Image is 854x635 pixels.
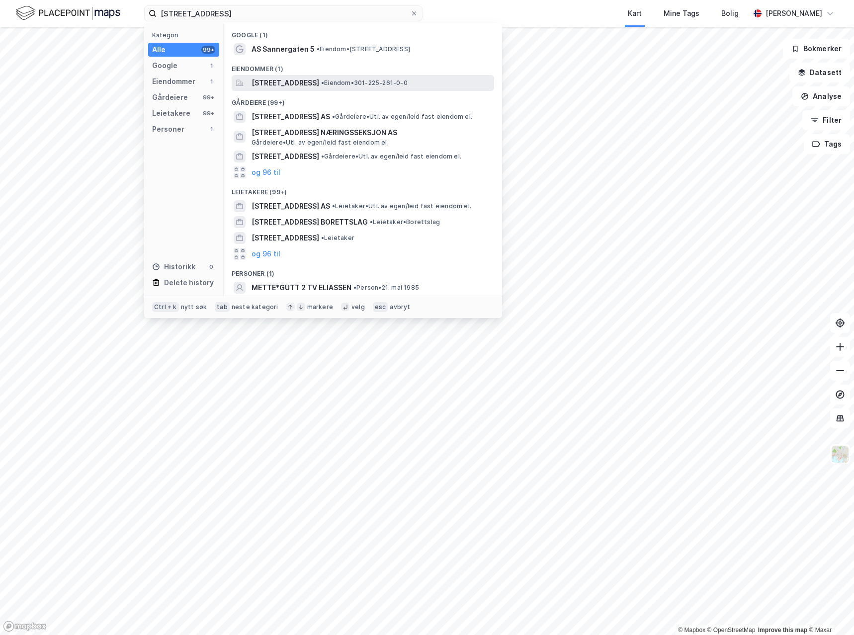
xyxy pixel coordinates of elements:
div: Kart [628,7,642,19]
span: Leietaker • Utl. av egen/leid fast eiendom el. [332,202,471,210]
span: METTE*GUTT 2 TV ELIASSEN [252,282,351,294]
span: • [321,153,324,160]
div: avbryt [390,303,410,311]
div: Personer [152,123,184,135]
span: Person • 21. mai 1985 [353,284,419,292]
div: markere [307,303,333,311]
div: Delete history [164,277,214,289]
span: • [370,218,373,226]
a: Mapbox [678,627,705,634]
div: Leietakere [152,107,190,119]
div: Bolig [721,7,739,19]
button: Filter [802,110,850,130]
div: Leietakere (99+) [224,180,502,198]
span: Eiendom • 301-225-261-0-0 [321,79,408,87]
span: [STREET_ADDRESS] NÆRINGSSEKSJON AS [252,127,490,139]
span: Gårdeiere • Utl. av egen/leid fast eiendom el. [332,113,472,121]
button: Bokmerker [783,39,850,59]
div: velg [351,303,365,311]
span: • [332,113,335,120]
iframe: Chat Widget [804,587,854,635]
button: Analyse [792,86,850,106]
div: Kategori [152,31,219,39]
span: [STREET_ADDRESS] AS [252,111,330,123]
input: Søk på adresse, matrikkel, gårdeiere, leietakere eller personer [157,6,410,21]
div: Historikk [152,261,195,273]
div: 1 [207,125,215,133]
span: • [317,45,320,53]
img: Z [831,445,850,464]
div: Ctrl + k [152,302,179,312]
div: Google [152,60,177,72]
div: esc [373,302,388,312]
a: Improve this map [758,627,807,634]
div: Personer (1) [224,262,502,280]
div: neste kategori [232,303,278,311]
span: [STREET_ADDRESS] [252,151,319,162]
button: Datasett [789,63,850,82]
span: [STREET_ADDRESS] BORETTSLAG [252,216,368,228]
img: logo.f888ab2527a4732fd821a326f86c7f29.svg [16,4,120,22]
div: Mine Tags [664,7,699,19]
div: Google (1) [224,23,502,41]
div: 1 [207,78,215,85]
span: Leietaker [321,234,354,242]
span: • [321,234,324,241]
button: Tags [804,134,850,154]
div: 99+ [201,46,215,54]
div: Eiendommer [152,76,195,87]
div: Gårdeiere [152,91,188,103]
div: Eiendommer (1) [224,57,502,75]
button: og 96 til [252,248,280,260]
div: tab [215,302,230,312]
span: AS Sannergaten 5 [252,43,315,55]
div: Gårdeiere (99+) [224,91,502,109]
a: Mapbox homepage [3,621,47,632]
a: OpenStreetMap [707,627,756,634]
span: Eiendom • [STREET_ADDRESS] [317,45,410,53]
button: og 96 til [252,166,280,178]
div: [PERSON_NAME] [766,7,822,19]
div: 99+ [201,109,215,117]
div: 1 [207,62,215,70]
div: 99+ [201,93,215,101]
span: • [321,79,324,86]
div: Alle [152,44,166,56]
span: Gårdeiere • Utl. av egen/leid fast eiendom el. [321,153,461,160]
span: • [353,284,356,291]
div: 0 [207,263,215,271]
span: [STREET_ADDRESS] [252,232,319,244]
span: • [332,202,335,210]
span: [STREET_ADDRESS] AS [252,200,330,212]
div: nytt søk [181,303,207,311]
span: Leietaker • Borettslag [370,218,440,226]
span: Gårdeiere • Utl. av egen/leid fast eiendom el. [252,139,389,147]
span: [STREET_ADDRESS] [252,77,319,89]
